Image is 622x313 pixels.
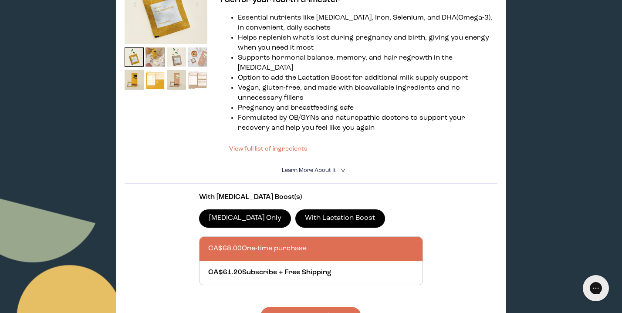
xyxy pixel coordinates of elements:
label: With Lactation Boost [295,209,385,228]
li: Supports hormonal balance, memory, and hair regrowth in the [MEDICAL_DATA] [238,53,497,73]
label: [MEDICAL_DATA] Only [199,209,291,228]
li: Helps replenish what’s lost during pregnancy and birth, giving you energy when you need it most [238,33,497,53]
img: thumbnail image [167,70,186,90]
img: thumbnail image [188,70,207,90]
img: thumbnail image [167,47,186,67]
i: < [338,168,346,173]
span: Learn More About it [282,168,336,173]
li: Vegan, gluten-free, and made with bioavailable ingredients and no unnecessary fillers [238,83,497,103]
img: thumbnail image [125,47,144,67]
img: thumbnail image [188,47,207,67]
img: thumbnail image [145,47,165,67]
li: Essential nutrients like [MEDICAL_DATA], Iron, Selenium, and DHA (Omega-3), in convenient, daily ... [238,13,497,33]
img: thumbnail image [145,70,165,90]
iframe: Gorgias live chat messenger [578,272,613,304]
button: View full list of ingredients [220,140,316,158]
li: Formulated by OB/GYNs and naturopathic doctors to support your recovery and help you feel like yo... [238,113,497,133]
span: Pregnancy and breastfeeding safe [238,104,354,111]
summary: Learn More About it < [282,166,340,175]
li: Option to add the Lactation Boost for additional milk supply support [238,73,497,83]
p: With [MEDICAL_DATA] Boost(s) [199,192,423,202]
img: thumbnail image [125,70,144,90]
